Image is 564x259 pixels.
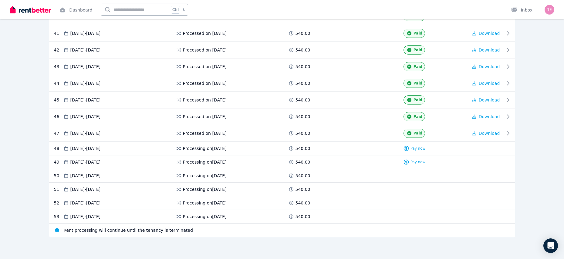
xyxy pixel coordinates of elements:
span: 540.00 [296,64,310,70]
div: 42 [54,45,63,55]
span: Download [479,64,500,69]
span: Paid [414,31,422,36]
div: 43 [54,62,63,71]
span: k [183,7,185,12]
span: Download [479,48,500,52]
span: 540.00 [296,159,310,165]
span: 540.00 [296,173,310,179]
span: [DATE] - [DATE] [70,97,101,103]
div: Open Intercom Messenger [543,238,558,253]
div: 45 [54,95,63,105]
div: 48 [54,145,63,151]
span: Pay now [410,146,426,151]
span: 540.00 [296,97,310,103]
button: Download [472,80,500,86]
span: Processed on [DATE] [183,80,227,86]
span: [DATE] - [DATE] [70,200,101,206]
span: Paid [414,114,422,119]
span: Processing on [DATE] [183,186,227,192]
button: Download [472,30,500,36]
span: Download [479,31,500,36]
span: [DATE] - [DATE] [70,47,101,53]
span: 540.00 [296,186,310,192]
span: 540.00 [296,130,310,136]
span: Processing on [DATE] [183,145,227,151]
span: [DATE] - [DATE] [70,64,101,70]
span: 540.00 [296,200,310,206]
button: Download [472,114,500,120]
span: Processed on [DATE] [183,47,227,53]
button: Download [472,130,500,136]
div: 50 [54,173,63,179]
img: RentBetter [10,5,51,14]
span: Paid [414,81,422,86]
button: Download [472,64,500,70]
span: 540.00 [296,80,310,86]
button: Download [472,97,500,103]
span: [DATE] - [DATE] [70,214,101,220]
span: [DATE] - [DATE] [70,145,101,151]
span: Paid [414,48,422,52]
span: Ctrl [171,6,180,14]
span: Processed on [DATE] [183,97,227,103]
span: Download [479,114,500,119]
span: 540.00 [296,145,310,151]
span: Processing on [DATE] [183,173,227,179]
div: Inbox [511,7,532,13]
div: 47 [54,129,63,138]
span: Processing on [DATE] [183,200,227,206]
div: 44 [54,79,63,88]
span: 540.00 [296,214,310,220]
div: 46 [54,112,63,121]
span: Download [479,98,500,102]
div: 41 [54,29,63,38]
span: [DATE] - [DATE] [70,186,101,192]
span: Processed on [DATE] [183,130,227,136]
span: [DATE] - [DATE] [70,114,101,120]
span: 540.00 [296,114,310,120]
span: Processing on [DATE] [183,159,227,165]
span: [DATE] - [DATE] [70,159,101,165]
span: [DATE] - [DATE] [70,80,101,86]
span: [DATE] - [DATE] [70,173,101,179]
span: Paid [414,131,422,136]
span: Processed on [DATE] [183,114,227,120]
div: 51 [54,186,63,192]
span: Rent processing will continue until the tenancy is terminated [64,227,193,233]
span: Download [479,131,500,136]
span: [DATE] - [DATE] [70,130,101,136]
span: Processing on [DATE] [183,214,227,220]
div: 49 [54,159,63,165]
span: Pay now [410,160,426,164]
div: 52 [54,200,63,206]
span: 540.00 [296,47,310,53]
span: 540.00 [296,30,310,36]
span: Processed on [DATE] [183,64,227,70]
button: Download [472,47,500,53]
span: Paid [414,64,422,69]
span: Processed on [DATE] [183,30,227,36]
span: Download [479,81,500,86]
span: [DATE] - [DATE] [70,30,101,36]
img: Teleaha Barnett [545,5,554,15]
div: 53 [54,214,63,220]
span: Paid [414,98,422,102]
